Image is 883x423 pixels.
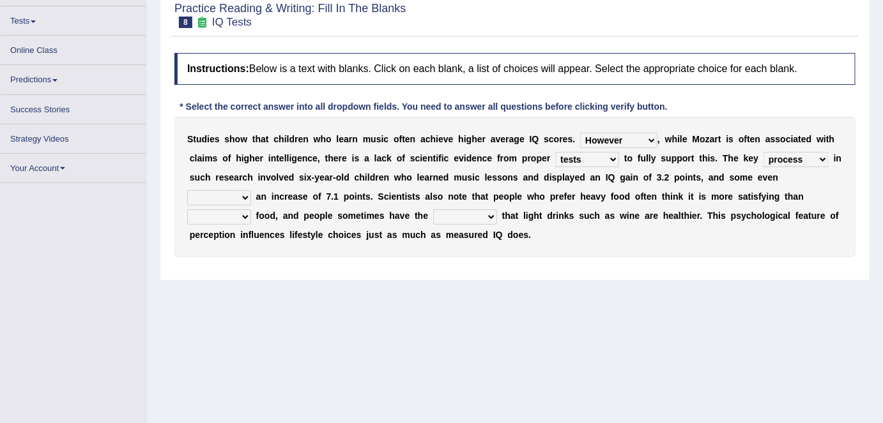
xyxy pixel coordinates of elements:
[355,172,360,182] b: c
[454,172,461,182] b: m
[472,134,477,144] b: h
[344,172,349,182] b: d
[353,134,358,144] b: n
[638,153,641,163] b: f
[595,172,601,182] b: n
[1,124,146,149] a: Strategy Videos
[502,172,508,182] b: o
[544,134,549,144] b: s
[552,172,557,182] b: s
[509,153,517,163] b: m
[401,172,407,182] b: h
[287,153,289,163] b: l
[464,134,466,144] b: i
[747,134,750,144] b: t
[754,153,759,163] b: y
[466,134,472,144] b: g
[420,134,426,144] b: a
[438,134,443,144] b: e
[295,134,298,144] b: r
[234,172,239,182] b: a
[196,17,209,29] small: Exam occurring question
[657,172,662,182] b: 3
[284,172,289,182] b: e
[333,172,336,182] b: -
[213,153,218,163] b: s
[765,134,771,144] b: a
[426,134,431,144] b: c
[488,153,493,163] b: e
[715,134,718,144] b: r
[728,153,734,163] b: h
[817,134,824,144] b: w
[505,134,509,144] b: r
[410,134,416,144] b: n
[726,134,729,144] b: i
[657,134,660,144] b: ,
[292,153,298,163] b: g
[321,134,326,144] b: h
[568,134,573,144] b: s
[776,134,781,144] b: s
[702,153,708,163] b: h
[755,134,761,144] b: n
[352,153,355,163] b: i
[210,134,215,144] b: e
[202,134,208,144] b: d
[1,154,146,179] a: Your Account
[355,153,360,163] b: s
[312,172,315,182] b: -
[344,134,349,144] b: a
[289,134,295,144] b: d
[443,134,449,144] b: v
[195,153,197,163] b: l
[297,153,302,163] b: e
[339,134,344,144] b: e
[799,134,802,144] b: t
[542,153,547,163] b: e
[204,153,212,163] b: m
[284,134,287,144] b: i
[530,134,532,144] b: I
[436,134,438,144] b: i
[466,153,472,163] b: d
[235,134,241,144] b: o
[482,134,486,144] b: r
[255,153,260,163] b: e
[212,16,252,28] small: IQ Tests
[314,172,319,182] b: y
[433,172,439,182] b: n
[318,153,320,163] b: ,
[693,134,700,144] b: M
[624,153,627,163] b: t
[608,172,615,182] b: Q
[522,153,528,163] b: p
[633,172,639,182] b: n
[190,153,195,163] b: c
[196,134,202,144] b: u
[771,134,776,144] b: s
[549,172,552,182] b: i
[691,153,695,163] b: t
[631,172,633,182] b: i
[700,153,703,163] b: t
[342,153,347,163] b: e
[519,134,525,144] b: e
[503,153,509,163] b: o
[429,172,433,182] b: r
[565,172,570,182] b: a
[554,134,560,144] b: o
[491,134,496,144] b: a
[537,153,542,163] b: p
[682,153,688,163] b: o
[330,172,333,182] b: r
[531,153,537,163] b: o
[222,153,228,163] b: o
[384,134,389,144] b: c
[326,134,332,144] b: o
[205,172,211,182] b: h
[197,153,203,163] b: a
[562,172,565,182] b: l
[276,172,279,182] b: l
[319,172,325,182] b: e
